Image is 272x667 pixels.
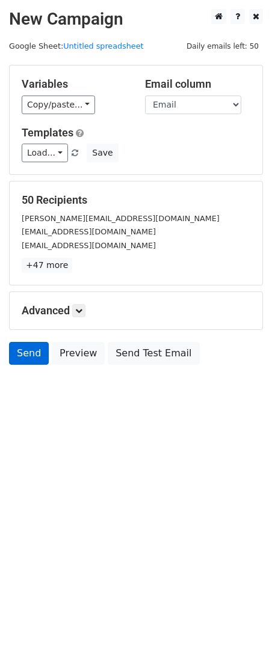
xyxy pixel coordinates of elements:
a: Send [9,342,49,365]
small: [EMAIL_ADDRESS][DOMAIN_NAME] [22,241,156,250]
a: Templates [22,126,73,139]
button: Save [87,144,118,162]
small: Google Sheet: [9,41,144,50]
small: [EMAIL_ADDRESS][DOMAIN_NAME] [22,227,156,236]
span: Daily emails left: 50 [182,40,263,53]
a: Load... [22,144,68,162]
a: Daily emails left: 50 [182,41,263,50]
small: [PERSON_NAME][EMAIL_ADDRESS][DOMAIN_NAME] [22,214,220,223]
iframe: Chat Widget [212,609,272,667]
h5: Advanced [22,304,250,317]
h5: Email column [145,78,250,91]
a: Preview [52,342,105,365]
h5: 50 Recipients [22,193,250,207]
h5: Variables [22,78,127,91]
a: Copy/paste... [22,96,95,114]
a: Send Test Email [108,342,199,365]
a: +47 more [22,258,72,273]
a: Untitled spreadsheet [63,41,143,50]
h2: New Campaign [9,9,263,29]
